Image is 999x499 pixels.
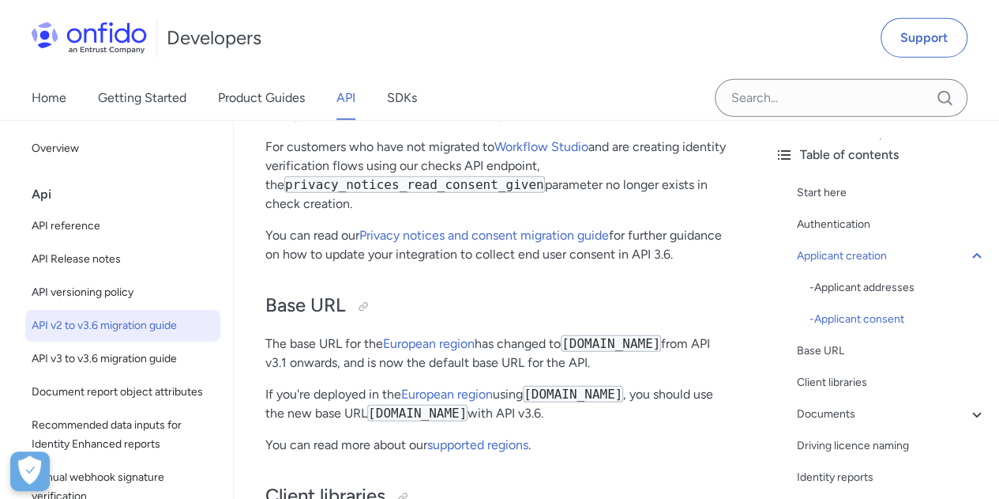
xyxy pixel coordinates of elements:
input: Onfido search input field [715,79,967,117]
a: Getting Started [98,76,186,120]
code: [DOMAIN_NAME] [367,405,468,422]
a: European region [383,336,475,351]
a: Support [881,18,967,58]
p: For customers who have not migrated to and are creating identity verification flows using our che... [265,138,730,214]
a: Applicant creation [797,247,986,266]
span: API v2 to v3.6 migration guide [32,316,214,335]
a: Privacy notices and consent migration guide [359,228,609,243]
img: Onfido Logo [32,22,147,54]
a: SDKs [387,76,417,120]
a: API Release notes [25,244,220,275]
div: Cookie Preferences [10,452,50,491]
span: Recommended data inputs for Identity Enhanced reports [32,416,214,454]
a: -Applicant addresses [809,278,986,297]
a: -Applicant consent [809,310,986,329]
span: Document report object attributes [32,383,214,402]
a: API [336,76,355,120]
a: API v2 to v3.6 migration guide [25,310,220,342]
a: Overview [25,133,220,164]
code: privacy_notices_read_consent_given [284,176,545,193]
a: validation error [612,108,696,123]
span: API Release notes [32,250,214,269]
p: You can read our for further guidance on how to update your integration to collect end user conse... [265,226,730,264]
a: Start here [797,183,986,202]
a: Authentication [797,215,986,234]
span: API reference [32,217,214,236]
code: [DOMAIN_NAME] [523,386,623,403]
a: Base URL [797,342,986,361]
div: Table of contents [775,146,986,164]
a: API v3 to v3.6 migration guide [25,343,220,375]
button: Open Preferences [10,452,50,491]
a: Recommended data inputs for Identity Enhanced reports [25,410,220,460]
a: Home [32,76,66,120]
a: Product Guides [218,76,305,120]
a: Identity reports [797,468,986,487]
span: API v3 to v3.6 migration guide [32,350,214,369]
span: API versioning policy [32,283,214,302]
a: Documents [797,405,986,424]
h2: Base URL [265,293,730,319]
div: - Applicant addresses [809,278,986,297]
a: Driving licence naming [797,437,986,456]
a: European region [401,387,493,402]
div: Api [32,179,227,210]
a: Client libraries [797,373,986,392]
a: supported regions [427,437,528,452]
a: API reference [25,210,220,242]
h1: Developers [167,25,261,51]
div: - Applicant consent [809,310,986,329]
p: You can read more about our . [265,436,730,455]
a: Document report object attributes [25,376,220,408]
p: If you're deployed in the using , you should use the new base URL with API v3.6. [265,385,730,423]
span: Overview [32,139,214,158]
a: Workflow Studio [494,139,588,154]
code: [DOMAIN_NAME] [561,335,661,352]
a: API versioning policy [25,277,220,308]
p: The base URL for the has changed to from API v3.1 onwards, and is now the default base URL for th... [265,335,730,372]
